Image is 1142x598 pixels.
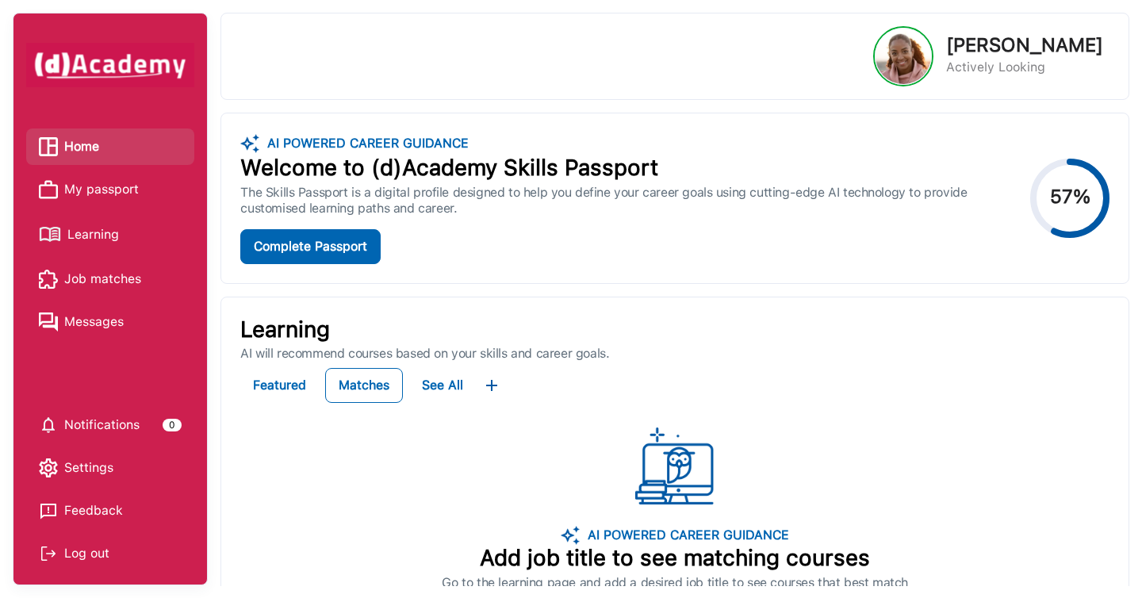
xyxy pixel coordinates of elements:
img: Log out [39,544,58,563]
img: setting [39,416,58,435]
a: My passport iconMy passport [39,178,182,201]
div: 0 [163,419,182,431]
button: See All [409,368,476,403]
p: Learning [240,316,1109,343]
p: Add job title to see matching courses [480,545,870,572]
img: ... [240,132,259,155]
img: ... [482,376,501,395]
div: Welcome to (d)Academy Skills Passport [240,155,1024,182]
a: Messages iconMessages [39,310,182,334]
span: Job matches [64,267,141,291]
button: Featured [240,368,319,403]
span: Settings [64,456,113,480]
button: Matches [325,368,403,403]
img: feedback [39,501,58,520]
img: setting [39,458,58,477]
p: [PERSON_NAME] [946,36,1103,55]
div: AI POWERED CAREER GUIDANCE [259,132,469,155]
img: Messages icon [39,312,58,332]
img: Home icon [39,137,58,156]
div: Complete Passport [254,236,367,258]
div: See All [422,374,463,397]
img: Learning icon [39,220,61,248]
p: Actively Looking [946,58,1103,77]
p: AI will recommend courses based on your skills and career goals. [240,346,1109,362]
text: 57% [1049,185,1090,208]
div: Matches [339,374,389,397]
div: The Skills Passport is a digital profile designed to help you define your career goals using cutt... [240,185,1024,217]
img: Profile [876,29,931,84]
img: dAcademy [26,43,194,87]
img: ... [561,526,580,545]
div: Featured [253,374,306,397]
span: Home [64,135,99,159]
img: My passport icon [39,180,58,199]
span: Messages [64,310,124,334]
span: Notifications [64,413,140,437]
img: logo [635,427,715,507]
a: Home iconHome [39,135,182,159]
button: Complete Passport [240,229,381,264]
p: AI POWERED CAREER GUIDANCE [580,526,789,545]
a: Learning iconLearning [39,220,182,248]
span: My passport [64,178,139,201]
img: Job matches icon [39,270,58,289]
a: Feedback [39,499,182,523]
a: Job matches iconJob matches [39,267,182,291]
div: Log out [39,542,182,565]
span: Learning [67,223,119,247]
